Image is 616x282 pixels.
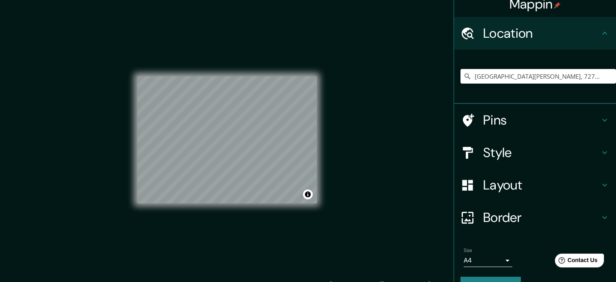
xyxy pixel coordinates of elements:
[454,201,616,234] div: Border
[454,136,616,169] div: Style
[483,25,600,41] h4: Location
[464,254,512,267] div: A4
[483,144,600,161] h4: Style
[483,177,600,193] h4: Layout
[483,209,600,226] h4: Border
[464,247,472,254] label: Size
[483,112,600,128] h4: Pins
[460,69,616,84] input: Pick your city or area
[454,169,616,201] div: Layout
[544,250,607,273] iframe: Help widget launcher
[137,76,317,203] canvas: Map
[454,17,616,50] div: Location
[554,2,561,9] img: pin-icon.png
[454,104,616,136] div: Pins
[303,189,313,199] button: Toggle attribution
